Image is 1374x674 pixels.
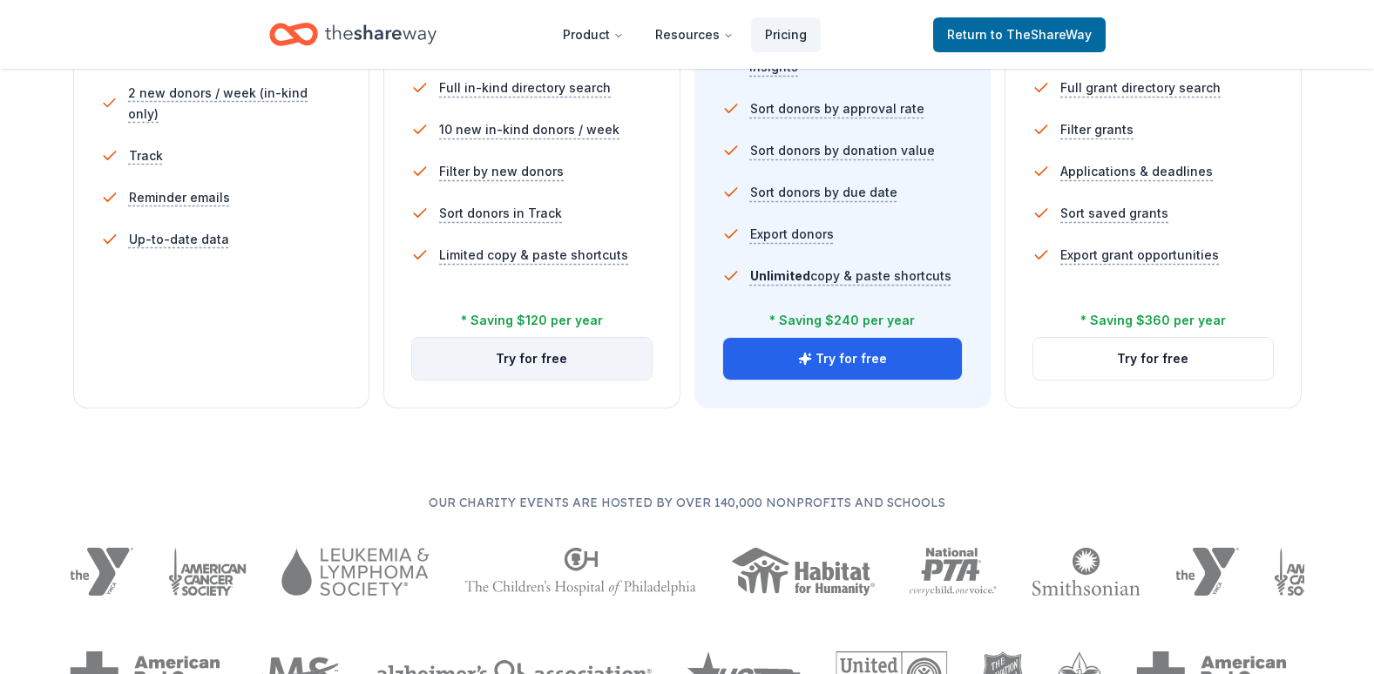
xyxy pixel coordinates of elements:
span: Filter grants [1060,119,1134,140]
span: Reminder emails [129,187,230,208]
button: Resources [641,17,748,52]
div: * Saving $360 per year [1080,310,1226,331]
a: Pricing [751,17,821,52]
nav: Main [549,14,821,55]
img: Smithsonian [1032,548,1140,596]
span: Return [947,24,1092,45]
span: Sort donors by donation value [750,140,935,161]
span: 2 new donors / week (in-kind only) [128,83,342,125]
span: Up-to-date data [129,229,229,250]
button: Try for free [1033,338,1273,380]
a: Home [269,14,437,55]
span: Full in-kind directory search [439,78,611,98]
img: Habitat for Humanity [731,548,875,596]
span: Export grant opportunities [1060,245,1219,266]
span: Sort donors in Track [439,203,562,224]
span: Unlimited [750,268,810,283]
span: Sort saved grants [1060,203,1168,224]
span: to TheShareWay [991,27,1092,42]
span: Filter by new donors [439,161,564,182]
div: * Saving $120 per year [461,310,603,331]
img: National PTA [910,548,998,596]
span: copy & paste shortcuts [750,268,951,283]
button: Try for free [723,338,963,380]
span: Sort donors by approval rate [750,98,924,119]
span: Sort donors by due date [750,182,897,203]
a: Returnto TheShareWay [933,17,1106,52]
div: * Saving $240 per year [769,310,915,331]
img: American Cancer Society [168,548,247,596]
button: Product [549,17,638,52]
img: American Cancer Society [1274,548,1353,596]
img: The Children's Hospital of Philadelphia [464,548,696,596]
span: Applications & deadlines [1060,161,1213,182]
img: Leukemia & Lymphoma Society [281,548,429,596]
span: Full grant directory search [1060,78,1221,98]
span: Export donors [750,224,834,245]
button: Try for free [412,338,652,380]
span: 10 new in-kind donors / week [439,119,619,140]
span: Track [129,145,163,166]
p: Our charity events are hosted by over 140,000 nonprofits and schools [70,492,1304,513]
span: Limited copy & paste shortcuts [439,245,628,266]
img: YMCA [70,548,133,596]
img: YMCA [1175,548,1239,596]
